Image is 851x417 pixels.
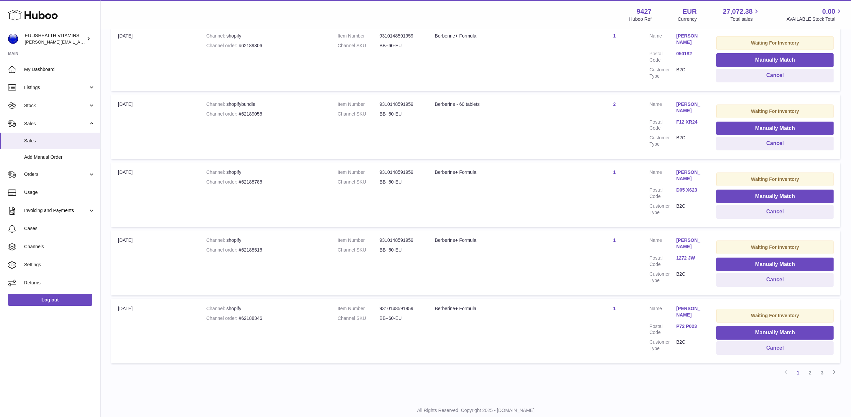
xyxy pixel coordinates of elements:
span: Invoicing and Payments [24,207,88,214]
span: 27,072.38 [723,7,752,16]
dd: 9310148591959 [380,169,421,176]
span: AVAILABLE Stock Total [786,16,843,22]
dd: B2C [676,67,703,79]
dt: Postal Code [649,255,676,268]
div: shopify [206,33,324,39]
button: Cancel [716,273,834,287]
div: Berberine+ Formula [435,305,580,312]
dd: B2C [676,135,703,147]
strong: Waiting For Inventory [751,177,799,182]
dt: Name [649,237,676,252]
strong: Waiting For Inventory [751,109,799,114]
div: shopify [206,305,324,312]
dt: Customer Type [649,203,676,216]
dt: Name [649,101,676,116]
a: 2 [804,367,816,379]
span: Channels [24,244,95,250]
div: #62189056 [206,111,324,117]
dd: 9310148591959 [380,237,421,244]
dt: Name [649,305,676,320]
span: Returns [24,280,95,286]
button: Cancel [716,69,834,82]
a: 1 [613,33,616,39]
a: 3 [816,367,828,379]
strong: Channel order [206,43,239,48]
span: Sales [24,121,88,127]
div: Currency [678,16,697,22]
a: D05 X623 [676,187,703,193]
a: [PERSON_NAME] [676,305,703,318]
span: Sales [24,138,95,144]
a: 1 [613,306,616,311]
a: 050182 [676,51,703,57]
a: [PERSON_NAME] [676,169,703,182]
span: Usage [24,189,95,196]
a: 0.00 AVAILABLE Stock Total [786,7,843,22]
span: Listings [24,84,88,91]
dt: Channel SKU [338,315,380,322]
td: [DATE] [111,162,200,227]
dt: Customer Type [649,135,676,147]
a: [PERSON_NAME] [676,237,703,250]
dt: Item Number [338,305,380,312]
strong: Waiting For Inventory [751,313,799,318]
button: Manually Match [716,190,834,203]
div: #62188346 [206,315,324,322]
span: 0.00 [822,7,835,16]
dd: B2C [676,203,703,216]
strong: Channel [206,306,226,311]
td: [DATE] [111,299,200,363]
a: Log out [8,294,92,306]
div: shopify [206,237,324,244]
td: [DATE] [111,230,200,295]
dt: Channel SKU [338,247,380,253]
div: EU JSHEALTH VITAMINS [25,32,85,45]
a: P72 P023 [676,323,703,330]
a: F12 XR24 [676,119,703,125]
strong: Channel order [206,179,239,185]
div: Huboo Ref [629,16,652,22]
div: Berberine+ Formula [435,33,580,39]
dt: Postal Code [649,51,676,63]
dd: BB+60-EU [380,247,421,253]
dt: Channel SKU [338,111,380,117]
dt: Customer Type [649,339,676,352]
button: Manually Match [716,53,834,67]
dd: 9310148591959 [380,33,421,39]
dt: Channel SKU [338,43,380,49]
dd: 9310148591959 [380,101,421,108]
strong: Channel [206,101,226,107]
strong: 9427 [637,7,652,16]
div: shopifybundle [206,101,324,108]
button: Cancel [716,341,834,355]
a: [PERSON_NAME] [676,33,703,46]
span: My Dashboard [24,66,95,73]
dt: Channel SKU [338,179,380,185]
dd: B2C [676,339,703,352]
a: 1 [792,367,804,379]
span: Cases [24,225,95,232]
strong: Channel [206,169,226,175]
dt: Item Number [338,169,380,176]
dd: BB+60-EU [380,315,421,322]
a: 1 [613,237,616,243]
strong: Channel [206,33,226,39]
strong: EUR [682,7,697,16]
dt: Name [649,169,676,184]
div: Berberine - 60 tablets [435,101,580,108]
dt: Customer Type [649,271,676,284]
span: Settings [24,262,95,268]
dt: Name [649,33,676,47]
div: #62189306 [206,43,324,49]
dt: Item Number [338,101,380,108]
dd: BB+60-EU [380,111,421,117]
a: 27,072.38 Total sales [723,7,760,22]
strong: Waiting For Inventory [751,40,799,46]
p: All Rights Reserved. Copyright 2025 - [DOMAIN_NAME] [106,407,846,414]
button: Cancel [716,137,834,150]
button: Manually Match [716,258,834,271]
a: 2 [613,101,616,107]
dt: Item Number [338,33,380,39]
span: Total sales [730,16,760,22]
span: Stock [24,102,88,109]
